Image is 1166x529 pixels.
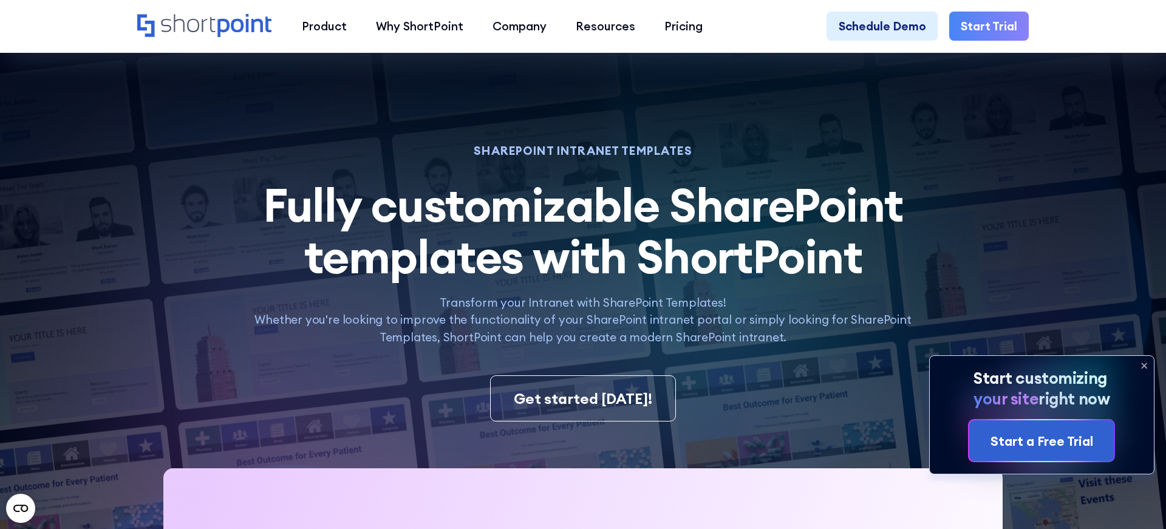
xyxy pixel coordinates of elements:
div: Resources [576,18,635,35]
a: Company [478,12,561,41]
div: Company [493,18,547,35]
div: Why ShortPoint [376,18,463,35]
div: Pricing [664,18,703,35]
a: Schedule Demo [827,12,937,41]
a: Resources [561,12,650,41]
div: Get started [DATE]! [514,387,652,409]
a: Why ShortPoint [361,12,478,41]
a: Get started [DATE]! [490,375,677,421]
h1: SHAREPOINT INTRANET TEMPLATES [242,146,924,156]
div: Product [302,18,347,35]
button: Open CMP widget [6,494,35,523]
div: Start a Free Trial [990,431,1093,451]
span: Fully customizable SharePoint templates with ShortPoint [263,175,902,285]
iframe: Chat Widget [1105,471,1166,529]
a: Product [287,12,361,41]
a: Pricing [650,12,717,41]
a: Start Trial [949,12,1029,41]
a: Start a Free Trial [969,420,1114,461]
a: Home [137,14,273,39]
p: Transform your Intranet with SharePoint Templates! Whether you're looking to improve the function... [242,294,924,346]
